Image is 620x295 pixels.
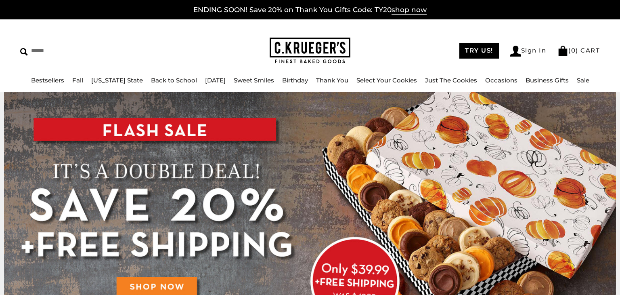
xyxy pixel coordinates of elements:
[31,76,64,84] a: Bestsellers
[151,76,197,84] a: Back to School
[510,46,547,57] a: Sign In
[392,6,427,15] span: shop now
[270,38,350,64] img: C.KRUEGER'S
[91,76,143,84] a: [US_STATE] State
[234,76,274,84] a: Sweet Smiles
[193,6,427,15] a: ENDING SOON! Save 20% on Thank You Gifts Code: TY20shop now
[485,76,517,84] a: Occasions
[20,44,158,57] input: Search
[557,46,600,54] a: (0) CART
[577,76,589,84] a: Sale
[20,48,28,56] img: Search
[510,46,521,57] img: Account
[356,76,417,84] a: Select Your Cookies
[526,76,569,84] a: Business Gifts
[459,43,499,59] a: TRY US!
[72,76,83,84] a: Fall
[571,46,576,54] span: 0
[557,46,568,56] img: Bag
[282,76,308,84] a: Birthday
[316,76,348,84] a: Thank You
[205,76,226,84] a: [DATE]
[425,76,477,84] a: Just The Cookies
